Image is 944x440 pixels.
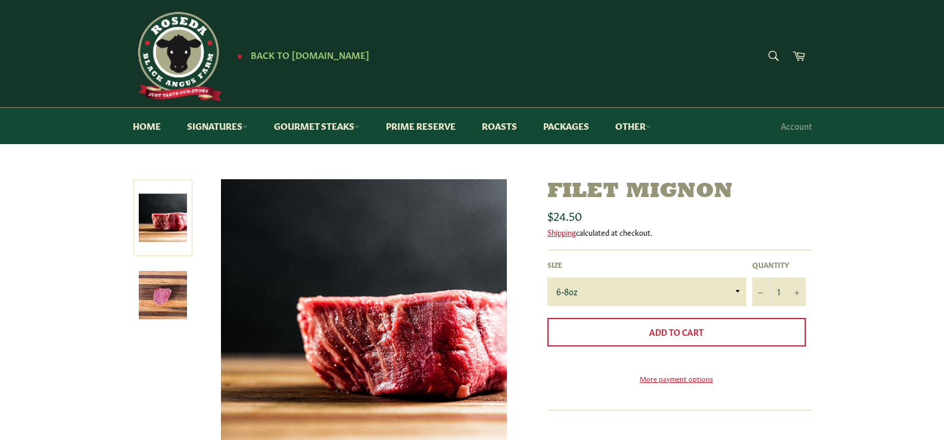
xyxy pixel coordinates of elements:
img: Roseda Beef [133,12,222,101]
span: Add to Cart [649,326,703,338]
label: Quantity [752,260,806,270]
a: Gourmet Steaks [262,108,372,144]
a: Home [121,108,173,144]
button: Increase item quantity by one [788,277,806,306]
span: ★ [236,51,243,60]
div: calculated at checkout. [547,227,812,238]
h1: Filet Mignon [547,179,812,205]
button: Reduce item quantity by one [752,277,770,306]
img: Filet Mignon [139,271,187,319]
a: Prime Reserve [374,108,468,144]
a: ★ Back to [DOMAIN_NAME] [230,51,369,60]
a: Packages [531,108,601,144]
a: Account [775,108,818,143]
a: More payment options [547,373,806,383]
a: Shipping [547,226,576,238]
a: Signatures [175,108,260,144]
span: $24.50 [547,207,582,223]
span: Back to [DOMAIN_NAME] [251,48,369,61]
button: Add to Cart [547,318,806,347]
a: Other [603,108,663,144]
label: Size [547,260,746,270]
a: Roasts [470,108,529,144]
